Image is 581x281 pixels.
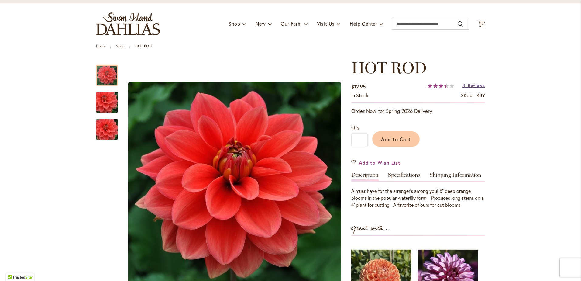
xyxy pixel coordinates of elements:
a: Add to Wish List [351,159,401,166]
span: $12.95 [351,83,366,90]
span: 4 [462,82,465,88]
a: Shipping Information [430,172,481,181]
button: Add to Cart [372,131,420,147]
iframe: Launch Accessibility Center [5,259,22,276]
span: Add to Cart [381,136,411,142]
div: HOT ROD [96,86,124,113]
span: Our Farm [281,20,301,27]
a: 4 Reviews [462,82,485,88]
div: 68% [428,83,454,88]
span: Visit Us [317,20,335,27]
span: Shop [229,20,240,27]
img: HOT ROD [85,88,129,117]
span: Help Center [350,20,377,27]
div: HOT ROD [96,113,118,140]
span: Qty [351,124,359,130]
a: Specifications [388,172,420,181]
strong: HOT ROD [135,44,152,48]
span: New [256,20,266,27]
div: Availability [351,92,368,99]
span: Add to Wish List [359,159,401,166]
strong: Great with... [351,224,390,234]
img: HOT ROD [85,115,129,144]
a: Shop [116,44,125,48]
span: Reviews [468,82,485,88]
p: Order Now for Spring 2026 Delivery [351,107,485,115]
div: Detailed Product Info [351,172,485,209]
strong: SKU [461,92,474,99]
a: Description [351,172,379,181]
div: 449 [477,92,485,99]
span: HOT ROD [351,58,427,77]
div: HOT ROD [96,59,124,86]
a: Home [96,44,105,48]
a: store logo [96,12,160,35]
span: In stock [351,92,368,99]
div: A must have for the arranger's among you! 5" deep orange blooms in the popular waterlily form. Pr... [351,188,485,209]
